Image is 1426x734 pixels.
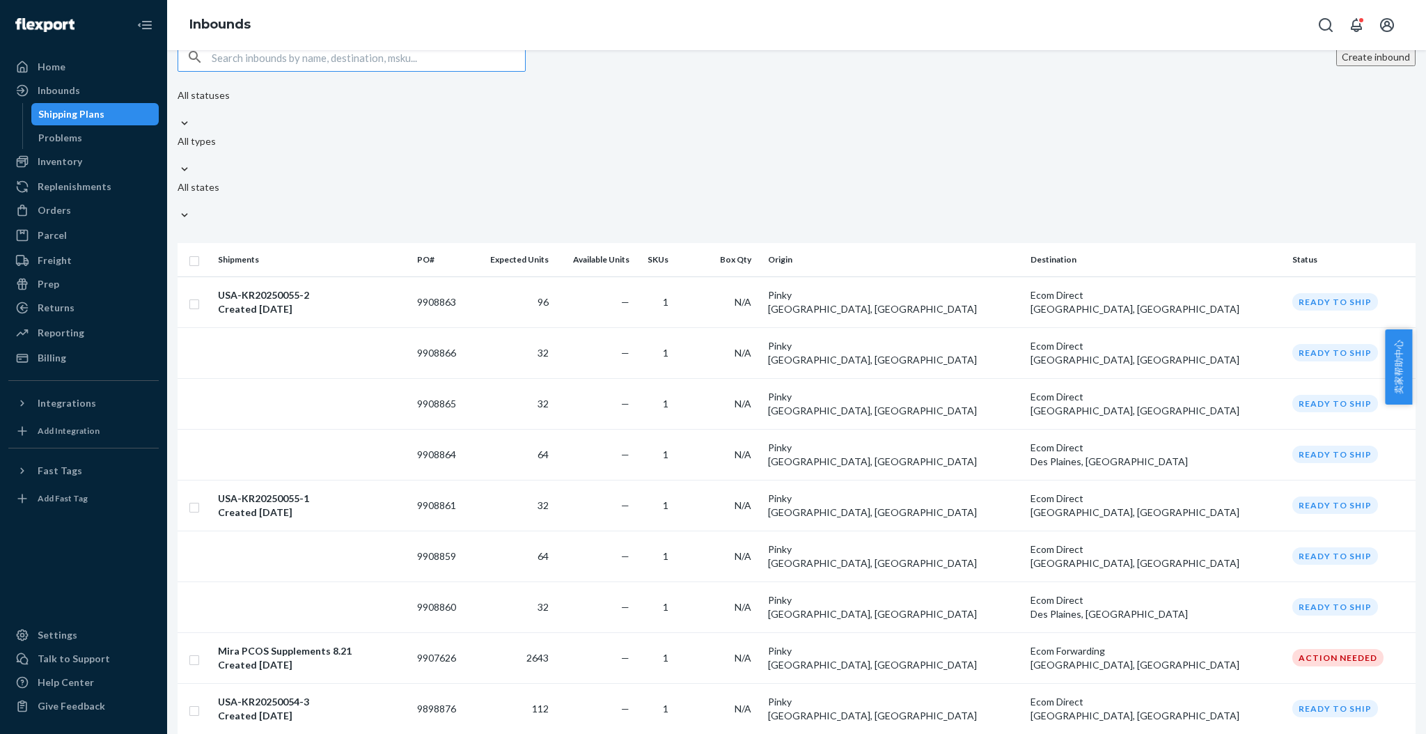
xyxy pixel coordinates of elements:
[621,703,629,715] span: —
[412,327,471,378] td: 9908866
[538,296,549,308] span: 96
[8,322,159,344] a: Reporting
[735,347,751,359] span: N/A
[762,243,1025,276] th: Origin
[8,150,159,173] a: Inventory
[131,11,159,39] button: Close Navigation
[768,455,977,467] span: [GEOGRAPHIC_DATA], [GEOGRAPHIC_DATA]
[1031,339,1282,353] div: Ecom Direct
[663,601,668,613] span: 1
[735,601,751,613] span: N/A
[621,499,629,511] span: —
[8,56,159,78] a: Home
[8,460,159,482] button: Fast Tags
[735,652,751,664] span: N/A
[1385,329,1412,405] span: 卖家帮助中心
[31,127,159,149] a: Problems
[8,671,159,694] a: Help Center
[412,378,471,429] td: 9908865
[1287,243,1416,276] th: Status
[1031,644,1282,658] div: Ecom Forwarding
[38,652,110,666] div: Talk to Support
[218,492,406,506] div: USA-KR20250055-1
[8,175,159,198] a: Replenishments
[178,5,262,45] ol: breadcrumbs
[1031,405,1239,416] span: [GEOGRAPHIC_DATA], [GEOGRAPHIC_DATA]
[735,550,751,562] span: N/A
[768,354,977,366] span: [GEOGRAPHIC_DATA], [GEOGRAPHIC_DATA]
[8,297,159,319] a: Returns
[1292,344,1378,361] div: Ready to ship
[663,652,668,664] span: 1
[218,709,406,723] div: Created [DATE]
[1031,390,1282,404] div: Ecom Direct
[218,506,406,520] div: Created [DATE]
[538,347,549,359] span: 32
[178,88,230,102] div: All statuses
[31,103,159,125] a: Shipping Plans
[38,425,100,437] div: Add Integration
[8,249,159,272] a: Freight
[8,273,159,295] a: Prep
[178,180,219,194] div: All states
[768,441,1019,455] div: Pinky
[1031,608,1188,620] span: Des Plaines, [GEOGRAPHIC_DATA]
[212,243,412,276] th: Shipments
[471,243,554,276] th: Expected Units
[735,398,751,409] span: N/A
[38,396,96,410] div: Integrations
[8,487,159,510] a: Add Fast Tag
[178,194,179,208] input: All states
[178,102,179,116] input: All statuses
[412,632,471,683] td: 9907626
[38,628,77,642] div: Settings
[1292,598,1378,616] div: Ready to ship
[8,79,159,102] a: Inbounds
[218,644,406,658] div: Mira PCOS Supplements 8.21
[663,703,668,715] span: 1
[218,658,406,672] div: Created [DATE]
[621,550,629,562] span: —
[1292,547,1378,565] div: Ready to ship
[538,601,549,613] span: 32
[768,644,1019,658] div: Pinky
[1031,303,1239,315] span: [GEOGRAPHIC_DATA], [GEOGRAPHIC_DATA]
[768,405,977,416] span: [GEOGRAPHIC_DATA], [GEOGRAPHIC_DATA]
[526,652,549,664] span: 2643
[15,18,75,32] img: Flexport logo
[768,390,1019,404] div: Pinky
[1031,695,1282,709] div: Ecom Direct
[1031,288,1282,302] div: Ecom Direct
[38,180,111,194] div: Replenishments
[1031,557,1239,569] span: [GEOGRAPHIC_DATA], [GEOGRAPHIC_DATA]
[1292,395,1378,412] div: Ready to ship
[8,199,159,221] a: Orders
[621,601,629,613] span: —
[768,303,977,315] span: [GEOGRAPHIC_DATA], [GEOGRAPHIC_DATA]
[1031,455,1188,467] span: Des Plaines, [GEOGRAPHIC_DATA]
[38,277,59,291] div: Prep
[1373,11,1401,39] button: Open account menu
[8,420,159,442] a: Add Integration
[8,392,159,414] button: Integrations
[532,703,549,715] span: 112
[38,203,71,217] div: Orders
[412,429,471,480] td: 9908864
[735,499,751,511] span: N/A
[38,326,84,340] div: Reporting
[178,148,179,162] input: All types
[1292,446,1378,463] div: Ready to ship
[1031,506,1239,518] span: [GEOGRAPHIC_DATA], [GEOGRAPHIC_DATA]
[663,347,668,359] span: 1
[1292,293,1378,311] div: Ready to ship
[621,347,629,359] span: —
[621,448,629,460] span: —
[768,288,1019,302] div: Pinky
[635,243,680,276] th: SKUs
[412,480,471,531] td: 9908861
[38,351,66,365] div: Billing
[1342,11,1370,39] button: Open notifications
[768,506,977,518] span: [GEOGRAPHIC_DATA], [GEOGRAPHIC_DATA]
[735,296,751,308] span: N/A
[663,398,668,409] span: 1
